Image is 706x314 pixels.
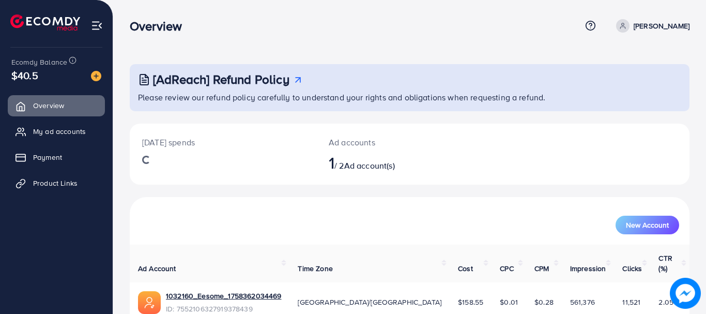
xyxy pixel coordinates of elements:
[658,297,673,307] span: 2.05
[329,153,444,172] h2: / 2
[329,136,444,148] p: Ad accounts
[33,152,62,162] span: Payment
[33,126,86,137] span: My ad accounts
[570,297,595,307] span: 561,376
[153,72,289,87] h3: [AdReach] Refund Policy
[658,253,672,274] span: CTR (%)
[130,19,190,34] h3: Overview
[33,100,64,111] span: Overview
[626,221,669,229] span: New Account
[10,14,80,31] img: logo
[8,173,105,193] a: Product Links
[458,263,473,274] span: Cost
[8,95,105,116] a: Overview
[8,121,105,142] a: My ad accounts
[670,278,701,309] img: image
[534,263,549,274] span: CPM
[11,57,67,67] span: Ecomdy Balance
[622,263,642,274] span: Clicks
[500,297,518,307] span: $0.01
[344,160,395,171] span: Ad account(s)
[612,19,689,33] a: [PERSON_NAME]
[91,71,101,81] img: image
[458,297,483,307] span: $158.55
[298,297,441,307] span: [GEOGRAPHIC_DATA]/[GEOGRAPHIC_DATA]
[142,136,304,148] p: [DATE] spends
[166,304,281,314] span: ID: 7552106327919378439
[622,297,640,307] span: 11,521
[8,147,105,168] a: Payment
[616,216,679,234] button: New Account
[298,263,332,274] span: Time Zone
[91,20,103,32] img: menu
[534,297,554,307] span: $0.28
[11,68,38,83] span: $40.5
[138,263,176,274] span: Ad Account
[500,263,513,274] span: CPC
[570,263,606,274] span: Impression
[166,291,281,301] a: 1032160_Eesome_1758362034469
[138,91,683,103] p: Please review our refund policy carefully to understand your rights and obligations when requesti...
[329,151,334,174] span: 1
[634,20,689,32] p: [PERSON_NAME]
[33,178,78,188] span: Product Links
[138,291,161,314] img: ic-ads-acc.e4c84228.svg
